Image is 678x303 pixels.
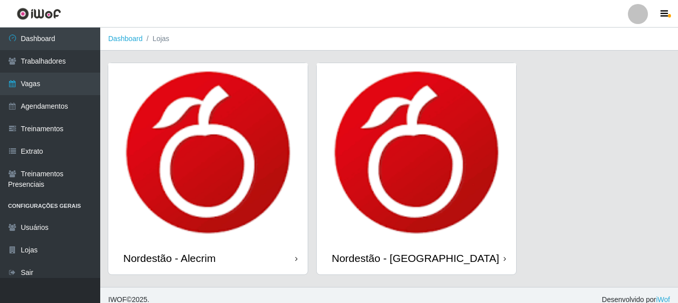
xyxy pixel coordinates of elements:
[17,8,61,20] img: CoreUI Logo
[317,63,516,274] a: Nordestão - [GEOGRAPHIC_DATA]
[317,63,516,242] img: cardImg
[100,28,678,51] nav: breadcrumb
[143,34,169,44] li: Lojas
[108,63,308,242] img: cardImg
[123,252,215,264] div: Nordestão - Alecrim
[108,35,143,43] a: Dashboard
[108,63,308,274] a: Nordestão - Alecrim
[332,252,499,264] div: Nordestão - [GEOGRAPHIC_DATA]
